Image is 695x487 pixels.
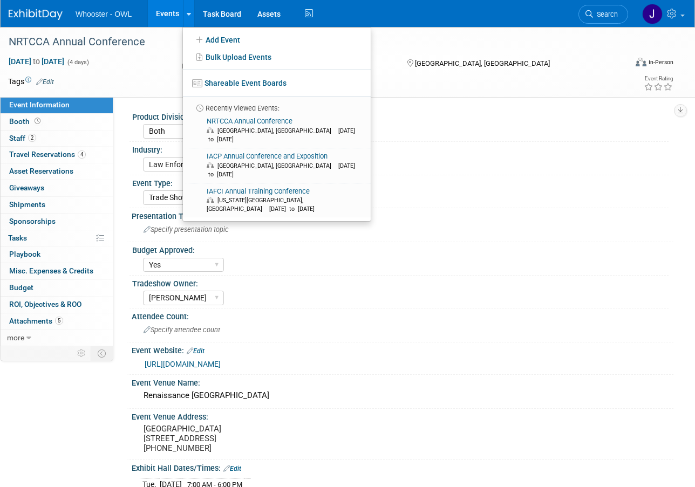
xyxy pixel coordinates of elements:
[9,317,63,325] span: Attachments
[9,300,81,308] span: ROI, Objectives & ROO
[1,97,113,113] a: Event Information
[183,73,371,93] a: Shareable Event Boards
[144,326,220,334] span: Specify attendee count
[72,346,91,360] td: Personalize Event Tab Strip
[9,150,86,159] span: Travel Reservations
[644,76,673,81] div: Event Rating
[1,263,113,279] a: Misc. Expenses & Credits
[132,409,673,422] div: Event Venue Address:
[1,180,113,196] a: Giveaways
[9,134,36,142] span: Staff
[415,59,550,67] span: [GEOGRAPHIC_DATA], [GEOGRAPHIC_DATA]
[145,360,221,368] a: [URL][DOMAIN_NAME]
[636,58,646,66] img: Format-Inperson.png
[1,114,113,130] a: Booth
[9,117,43,126] span: Booth
[5,32,617,52] div: NRTCCA Annual Conference
[132,109,669,122] div: Product Division:
[593,10,618,18] span: Search
[269,205,320,212] span: [DATE] to [DATE]
[183,49,371,66] a: Bulk Upload Events
[183,97,371,113] li: Recently Viewed Events:
[9,200,45,209] span: Shipments
[91,346,113,360] td: Toggle Event Tabs
[183,31,371,49] a: Add Event
[132,142,669,155] div: Industry:
[642,4,663,24] img: John Holsinger
[648,58,673,66] div: In-Person
[9,167,73,175] span: Asset Reservations
[8,234,27,242] span: Tasks
[31,57,42,66] span: to
[179,56,390,75] div: Committed
[217,127,337,134] span: [GEOGRAPHIC_DATA], [GEOGRAPHIC_DATA]
[1,230,113,246] a: Tasks
[1,163,113,180] a: Asset Reservations
[8,76,54,87] td: Tags
[1,131,113,147] a: Staff2
[1,147,113,163] a: Travel Reservations4
[217,162,337,169] span: [GEOGRAPHIC_DATA], [GEOGRAPHIC_DATA]
[132,342,673,356] div: Event Website:
[186,113,366,148] a: NRTCCA Annual Conference [GEOGRAPHIC_DATA], [GEOGRAPHIC_DATA] [DATE] to [DATE]
[132,460,673,474] div: Exhibit Hall Dates/Times:
[9,217,56,225] span: Sponsorships
[9,266,93,275] span: Misc. Expenses & Credits
[36,78,54,86] a: Edit
[32,117,43,125] span: Booth not reserved yet
[9,283,33,292] span: Budget
[132,208,673,222] div: Presentation Topic:
[144,225,229,234] span: Specify presentation topic
[1,297,113,313] a: ROI, Objectives & ROO
[78,150,86,159] span: 4
[140,387,665,404] div: Renaissance [GEOGRAPHIC_DATA]
[144,424,345,453] pre: [GEOGRAPHIC_DATA] [STREET_ADDRESS] [PHONE_NUMBER]
[132,308,673,322] div: Attendee Count:
[132,242,669,256] div: Budget Approved:
[207,127,355,143] span: [DATE] to [DATE]
[55,317,63,325] span: 5
[223,465,241,472] a: Edit
[187,347,205,355] a: Edit
[132,175,669,189] div: Event Type:
[132,375,673,388] div: Event Venue Name:
[1,280,113,296] a: Budget
[9,183,44,192] span: Giveaways
[7,333,24,342] span: more
[132,276,669,289] div: Tradeshow Owner:
[66,59,89,66] span: (4 days)
[1,214,113,230] a: Sponsorships
[1,246,113,263] a: Playbook
[1,313,113,330] a: Attachments5
[186,148,366,183] a: IACP Annual Conference and Exposition [GEOGRAPHIC_DATA], [GEOGRAPHIC_DATA] [DATE] to [DATE]
[28,134,36,142] span: 2
[207,197,303,212] span: [US_STATE][GEOGRAPHIC_DATA], [GEOGRAPHIC_DATA]
[192,79,202,87] img: seventboard-3.png
[186,183,366,218] a: IAFCI Annual Training Conference [US_STATE][GEOGRAPHIC_DATA], [GEOGRAPHIC_DATA] [DATE] to [DATE]
[9,9,63,20] img: ExhibitDay
[76,10,132,18] span: Whooster - OWL
[8,57,65,66] span: [DATE] [DATE]
[1,197,113,213] a: Shipments
[578,5,628,24] a: Search
[576,56,674,72] div: Event Format
[1,330,113,346] a: more
[9,250,40,258] span: Playbook
[207,162,355,178] span: [DATE] to [DATE]
[9,100,70,109] span: Event Information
